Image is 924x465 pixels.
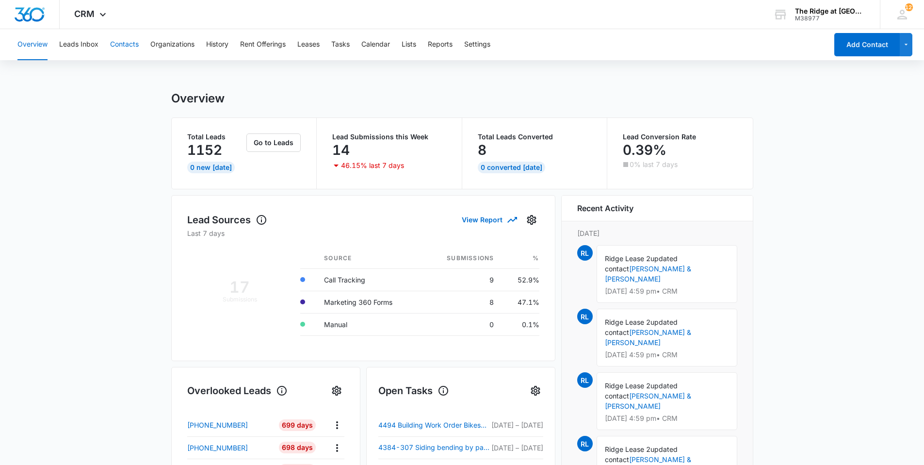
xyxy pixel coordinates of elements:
button: Tasks [331,29,350,60]
h1: Open Tasks [378,383,449,398]
a: [PERSON_NAME] & [PERSON_NAME] [605,265,691,283]
h1: Overlooked Leads [187,383,288,398]
a: 4384-307 Siding bending by patio door [378,442,491,453]
button: Organizations [150,29,195,60]
p: [DATE] – [DATE] [491,443,543,453]
span: Ridge Lease 2 [605,318,650,326]
td: 9 [422,268,502,291]
span: 121 [905,3,913,11]
button: Leases [297,29,320,60]
p: Total Leads Converted [478,133,592,140]
td: 52.9% [502,268,539,291]
th: Source [316,248,422,269]
th: Submissions [422,248,502,269]
div: 699 Days [279,419,316,431]
span: RL [577,245,593,261]
button: Settings [524,212,539,228]
td: 0 [422,313,502,335]
button: Leads Inbox [59,29,98,60]
div: 0 New [DATE] [187,162,235,173]
td: 8 [422,291,502,313]
button: Contacts [110,29,139,60]
button: Actions [329,417,344,432]
button: Settings [329,383,344,399]
button: Settings [464,29,490,60]
a: 4494 Building Work Order Bikes outside of bulding [378,419,491,431]
a: [PHONE_NUMBER] [187,420,272,430]
td: 0.1% [502,313,539,335]
button: Calendar [361,29,390,60]
h1: Overview [171,91,225,106]
button: Add Contact [834,33,900,56]
div: 698 Days [279,442,316,453]
div: 0 Converted [DATE] [478,162,545,173]
td: 47.1% [502,291,539,313]
span: RL [577,309,593,324]
a: [PERSON_NAME] & [PERSON_NAME] [605,392,691,410]
th: % [502,248,539,269]
div: account name [795,7,866,15]
button: Lists [402,29,416,60]
p: 8 [478,142,486,158]
a: [PHONE_NUMBER] [187,443,272,453]
h6: Recent Activity [577,202,633,214]
a: [PERSON_NAME] & [PERSON_NAME] [605,328,691,347]
p: 0.39% [623,142,666,158]
p: [PHONE_NUMBER] [187,443,248,453]
td: Manual [316,313,422,335]
p: 46.15% last 7 days [341,162,404,169]
span: RL [577,436,593,451]
div: account id [795,15,866,22]
span: Ridge Lease 2 [605,254,650,263]
button: View Report [462,211,516,228]
p: [DATE] 4:59 pm • CRM [605,351,729,358]
button: Go to Leads [246,133,301,152]
p: 1152 [187,142,222,158]
span: RL [577,372,593,388]
p: [DATE] 4:59 pm • CRM [605,415,729,422]
button: Rent Offerings [240,29,286,60]
div: notifications count [905,3,913,11]
button: Actions [329,440,344,455]
button: Overview [17,29,48,60]
span: CRM [74,9,95,19]
p: Last 7 days [187,228,539,238]
p: Lead Conversion Rate [623,133,737,140]
a: Go to Leads [246,138,301,147]
p: 0% last 7 days [630,161,678,168]
span: Ridge Lease 2 [605,382,650,390]
button: Reports [428,29,453,60]
p: [PHONE_NUMBER] [187,420,248,430]
button: History [206,29,228,60]
p: [DATE] – [DATE] [491,420,543,430]
p: Lead Submissions this Week [332,133,446,140]
button: Settings [528,383,543,399]
td: Call Tracking [316,268,422,291]
span: Ridge Lease 2 [605,445,650,453]
p: [DATE] 4:59 pm • CRM [605,288,729,295]
h1: Lead Sources [187,213,267,227]
td: Marketing 360 Forms [316,291,422,313]
p: 14 [332,142,350,158]
p: [DATE] [577,228,737,238]
p: Total Leads [187,133,245,140]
